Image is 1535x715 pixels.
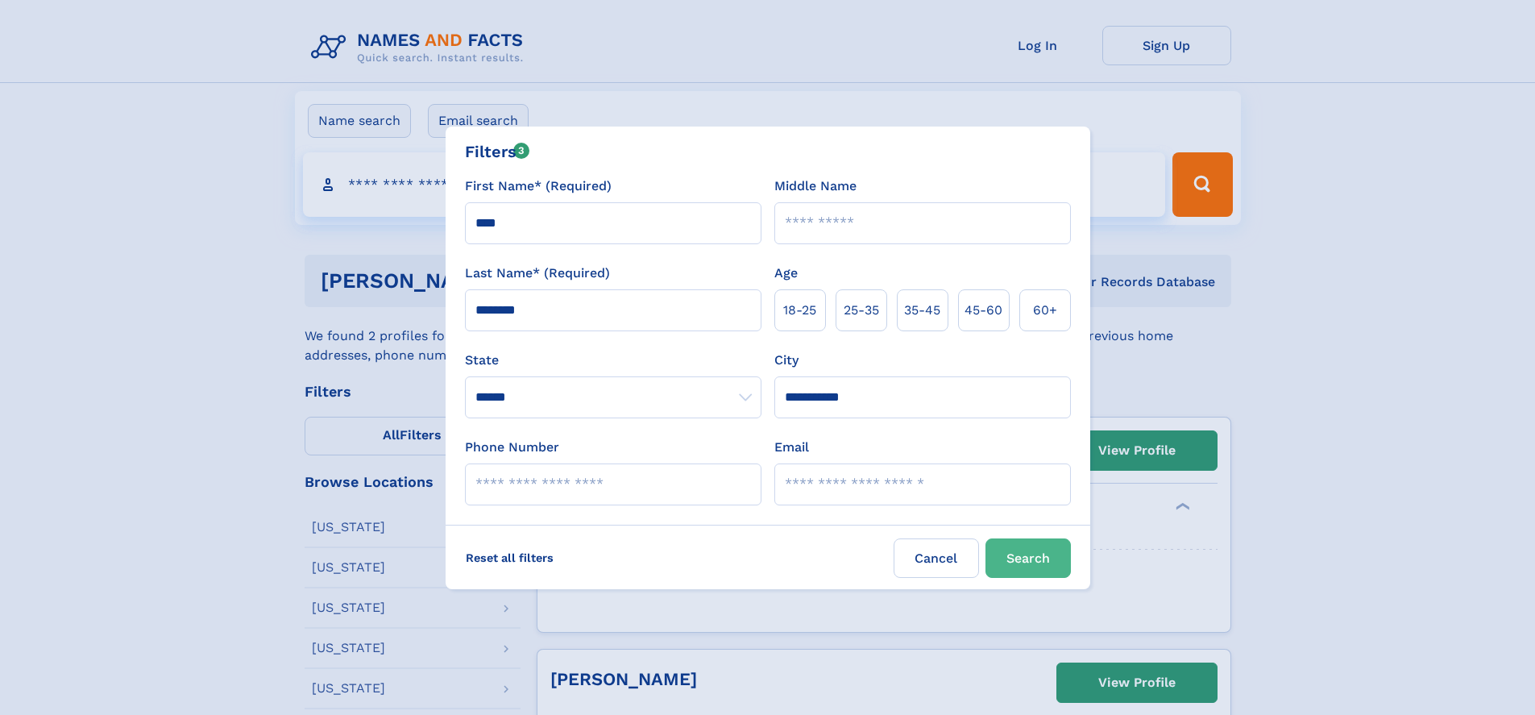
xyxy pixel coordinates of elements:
[465,351,761,370] label: State
[985,538,1071,578] button: Search
[783,301,816,320] span: 18‑25
[965,301,1002,320] span: 45‑60
[465,438,559,457] label: Phone Number
[465,139,530,164] div: Filters
[774,438,809,457] label: Email
[774,177,857,196] label: Middle Name
[1033,301,1057,320] span: 60+
[774,264,798,283] label: Age
[465,264,610,283] label: Last Name* (Required)
[774,351,799,370] label: City
[455,538,564,577] label: Reset all filters
[844,301,879,320] span: 25‑35
[465,177,612,196] label: First Name* (Required)
[904,301,940,320] span: 35‑45
[894,538,979,578] label: Cancel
